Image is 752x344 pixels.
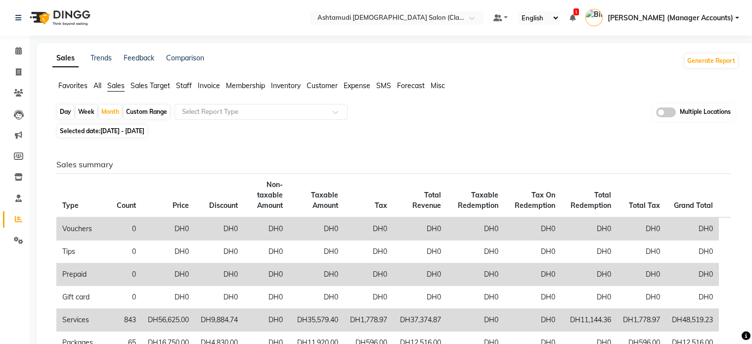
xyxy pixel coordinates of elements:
td: DH0 [344,241,393,263]
td: Gift card [56,286,111,309]
td: DH0 [195,217,244,241]
td: DH0 [195,286,244,309]
span: Count [117,201,136,210]
span: Forecast [397,81,425,90]
span: SMS [376,81,391,90]
td: DH0 [393,263,447,286]
td: DH0 [666,217,719,241]
td: DH0 [344,217,393,241]
td: 0 [111,263,142,286]
img: Bindu (Manager Accounts) [585,9,603,26]
td: DH0 [344,263,393,286]
span: [PERSON_NAME] (Manager Accounts) [608,13,733,23]
td: Vouchers [56,217,111,241]
td: DH0 [289,217,344,241]
td: DH0 [666,241,719,263]
td: DH0 [447,309,504,332]
span: Inventory [271,81,301,90]
td: DH0 [244,241,289,263]
span: Expense [344,81,370,90]
td: DH0 [393,286,447,309]
span: Favorites [58,81,88,90]
td: DH1,778.97 [344,309,393,332]
a: Feedback [124,53,154,62]
span: Type [62,201,79,210]
td: DH0 [504,241,561,263]
div: Month [99,105,122,119]
td: DH0 [142,263,195,286]
span: Tax On Redemption [515,191,555,210]
td: DH0 [244,263,289,286]
a: 1 [570,13,575,22]
div: Week [76,105,97,119]
td: DH0 [504,217,561,241]
td: DH48,519.23 [666,309,719,332]
td: 843 [111,309,142,332]
span: Multiple Locations [680,107,731,117]
td: DH0 [244,309,289,332]
td: DH0 [393,217,447,241]
span: Grand Total [674,201,713,210]
td: Prepaid [56,263,111,286]
span: Sales Target [131,81,170,90]
h6: Sales summary [56,160,731,169]
span: Selected date: [57,125,147,137]
span: Staff [176,81,192,90]
td: DH56,625.00 [142,309,195,332]
td: DH0 [289,286,344,309]
a: Trends [90,53,112,62]
td: DH37,374.87 [393,309,447,332]
td: DH0 [244,217,289,241]
button: Generate Report [685,54,738,68]
td: DH0 [617,217,666,241]
td: DH0 [504,286,561,309]
a: Comparison [166,53,204,62]
td: DH0 [142,286,195,309]
td: DH0 [666,286,719,309]
td: DH0 [142,217,195,241]
span: Invoice [198,81,220,90]
td: DH35,579.40 [289,309,344,332]
span: All [93,81,101,90]
span: Discount [209,201,238,210]
td: DH0 [561,263,617,286]
td: DH0 [447,263,504,286]
td: DH0 [142,241,195,263]
td: DH0 [504,263,561,286]
td: DH0 [504,309,561,332]
span: Tax [375,201,387,210]
td: DH0 [447,217,504,241]
td: 0 [111,241,142,263]
span: Taxable Amount [311,191,338,210]
td: DH11,144.36 [561,309,617,332]
td: 0 [111,286,142,309]
td: DH0 [195,241,244,263]
img: logo [25,4,93,32]
td: DH9,884.74 [195,309,244,332]
td: DH1,778.97 [617,309,666,332]
a: Sales [52,49,79,67]
span: Taxable Redemption [458,191,498,210]
span: Sales [107,81,125,90]
td: DH0 [289,263,344,286]
td: DH0 [344,286,393,309]
span: [DATE] - [DATE] [100,127,144,135]
span: Total Revenue [412,191,441,210]
span: Customer [307,81,338,90]
span: Membership [226,81,265,90]
td: DH0 [289,241,344,263]
td: DH0 [447,286,504,309]
td: Services [56,309,111,332]
td: DH0 [617,263,666,286]
span: Total Tax [629,201,660,210]
td: DH0 [393,241,447,263]
td: DH0 [666,263,719,286]
td: DH0 [561,286,617,309]
div: Day [57,105,74,119]
span: Misc [431,81,445,90]
td: 0 [111,217,142,241]
td: DH0 [195,263,244,286]
td: DH0 [447,241,504,263]
span: Non-taxable Amount [257,180,283,210]
td: DH0 [561,241,617,263]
